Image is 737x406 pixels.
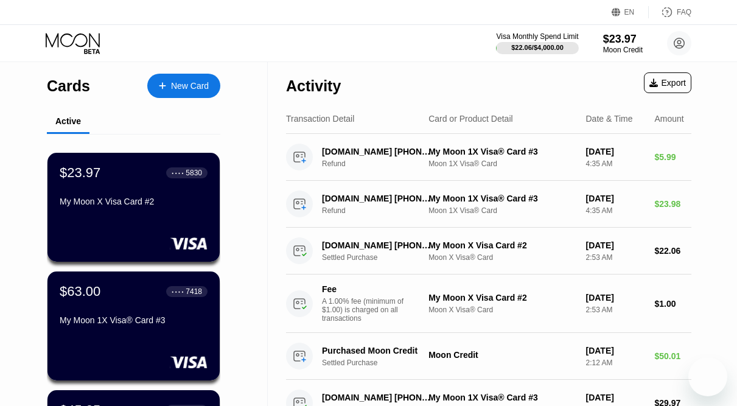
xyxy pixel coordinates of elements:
[585,147,644,156] div: [DATE]
[585,240,644,250] div: [DATE]
[60,165,100,181] div: $23.97
[322,147,433,156] div: [DOMAIN_NAME] [PHONE_NUMBER] US
[654,299,691,309] div: $1.00
[428,159,576,168] div: Moon 1X Visa® Card
[688,357,727,396] iframe: Button to launch messaging window
[496,32,578,41] div: Visa Monthly Spend Limit
[47,153,220,262] div: $23.97● ● ● ●5830My Moon X Visa Card #2
[654,199,691,209] div: $23.98
[286,275,691,333] div: FeeA 1.00% fee (minimum of $1.00) is charged on all transactionsMy Moon X Visa Card #2Moon X Visa...
[286,134,691,181] div: [DOMAIN_NAME] [PHONE_NUMBER] USRefundMy Moon 1X Visa® Card #3Moon 1X Visa® Card[DATE]4:35 AM$5.99
[172,171,184,175] div: ● ● ● ●
[654,351,691,361] div: $50.01
[612,6,649,18] div: EN
[603,46,643,54] div: Moon Credit
[322,240,433,250] div: [DOMAIN_NAME] [PHONE_NUMBER] US
[286,114,354,124] div: Transaction Detail
[286,228,691,275] div: [DOMAIN_NAME] [PHONE_NUMBER] USSettled PurchaseMy Moon X Visa Card #2Moon X Visa® Card[DATE]2:53 ...
[428,253,576,262] div: Moon X Visa® Card
[60,284,100,299] div: $63.00
[428,194,576,203] div: My Moon 1X Visa® Card #3
[428,293,576,303] div: My Moon X Visa Card #2
[585,293,644,303] div: [DATE]
[322,206,441,215] div: Refund
[286,181,691,228] div: [DOMAIN_NAME] [PHONE_NUMBER] USRefundMy Moon 1X Visa® Card #3Moon 1X Visa® Card[DATE]4:35 AM$23.98
[644,72,691,93] div: Export
[322,297,413,323] div: A 1.00% fee (minimum of $1.00) is charged on all transactions
[55,116,81,126] div: Active
[286,77,341,95] div: Activity
[585,114,632,124] div: Date & Time
[654,152,691,162] div: $5.99
[428,206,576,215] div: Moon 1X Visa® Card
[186,169,202,177] div: 5830
[171,81,209,91] div: New Card
[147,74,220,98] div: New Card
[624,8,635,16] div: EN
[428,240,576,250] div: My Moon X Visa Card #2
[428,393,576,402] div: My Moon 1X Visa® Card #3
[585,393,644,402] div: [DATE]
[428,350,576,360] div: Moon Credit
[654,246,691,256] div: $22.06
[511,44,564,51] div: $22.06 / $4,000.00
[585,206,644,215] div: 4:35 AM
[172,290,184,293] div: ● ● ● ●
[654,114,683,124] div: Amount
[322,159,441,168] div: Refund
[649,78,686,88] div: Export
[322,393,433,402] div: [DOMAIN_NAME] [PHONE_NUMBER] US
[585,346,644,355] div: [DATE]
[428,114,513,124] div: Card or Product Detail
[322,346,433,355] div: Purchased Moon Credit
[186,287,202,296] div: 7418
[585,194,644,203] div: [DATE]
[649,6,691,18] div: FAQ
[603,33,643,46] div: $23.97
[428,147,576,156] div: My Moon 1X Visa® Card #3
[322,359,441,367] div: Settled Purchase
[322,253,441,262] div: Settled Purchase
[60,197,208,206] div: My Moon X Visa Card #2
[286,333,691,380] div: Purchased Moon CreditSettled PurchaseMoon Credit[DATE]2:12 AM$50.01
[585,159,644,168] div: 4:35 AM
[60,315,208,325] div: My Moon 1X Visa® Card #3
[47,271,220,380] div: $63.00● ● ● ●7418My Moon 1X Visa® Card #3
[585,253,644,262] div: 2:53 AM
[603,33,643,54] div: $23.97Moon Credit
[585,306,644,314] div: 2:53 AM
[322,194,433,203] div: [DOMAIN_NAME] [PHONE_NUMBER] US
[496,32,578,54] div: Visa Monthly Spend Limit$22.06/$4,000.00
[585,359,644,367] div: 2:12 AM
[428,306,576,314] div: Moon X Visa® Card
[677,8,691,16] div: FAQ
[322,284,407,294] div: Fee
[47,77,90,95] div: Cards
